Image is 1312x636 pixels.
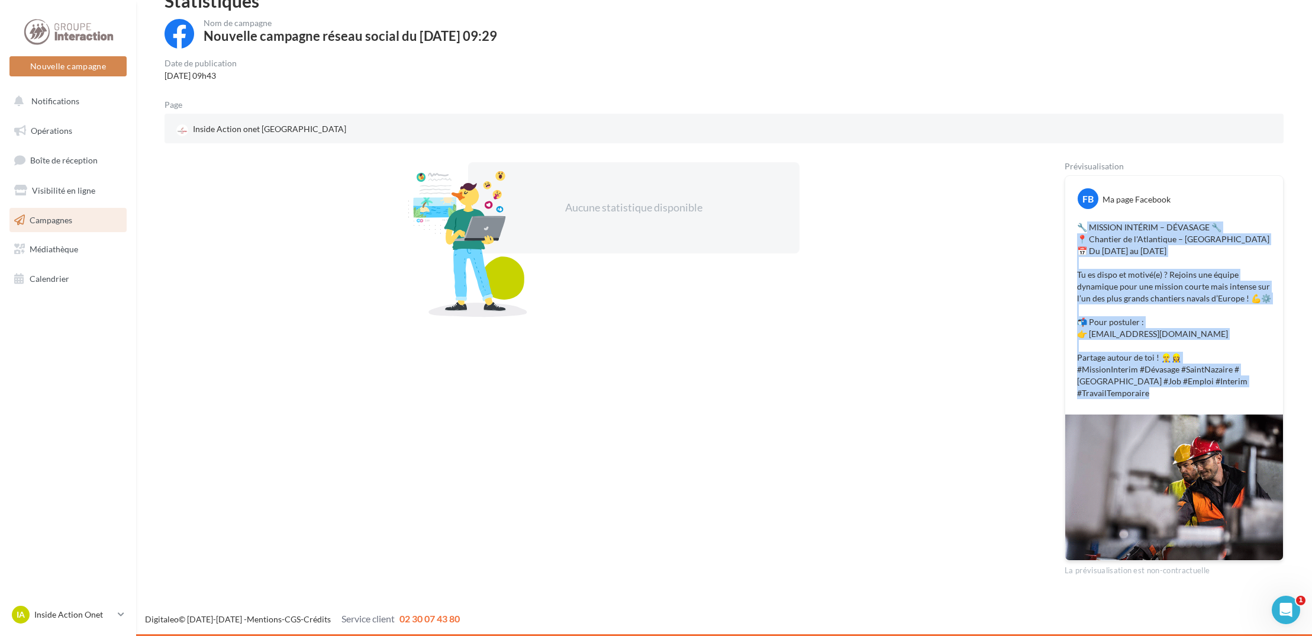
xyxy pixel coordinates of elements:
[165,101,192,109] div: Page
[174,121,541,139] a: Inside Action onet [GEOGRAPHIC_DATA]
[7,178,129,203] a: Visibilité en ligne
[399,613,460,624] span: 02 30 07 43 80
[30,244,78,254] span: Médiathèque
[17,609,25,621] span: IA
[341,613,395,624] span: Service client
[7,147,129,173] a: Boîte de réception
[30,155,98,165] span: Boîte de réception
[145,614,460,624] span: © [DATE]-[DATE] - - -
[165,59,237,68] div: Date de publication
[1103,194,1171,205] div: Ma page Facebook
[32,185,95,195] span: Visibilité en ligne
[7,208,129,233] a: Campagnes
[9,56,127,76] button: Nouvelle campagne
[1272,596,1300,624] iframe: Intercom live chat
[165,70,237,82] div: [DATE] 09h43
[30,274,69,284] span: Calendrier
[204,30,497,43] div: Nouvelle campagne réseau social du [DATE] 09:29
[204,19,497,27] div: Nom de campagne
[30,214,72,224] span: Campagnes
[34,609,113,621] p: Inside Action Onet
[1065,561,1284,576] div: La prévisualisation est non-contractuelle
[1065,162,1284,171] div: Prévisualisation
[7,89,124,114] button: Notifications
[7,266,129,291] a: Calendrier
[31,126,72,136] span: Opérations
[31,96,79,106] span: Notifications
[174,121,349,139] div: Inside Action onet [GEOGRAPHIC_DATA]
[1296,596,1305,605] span: 1
[304,614,331,624] a: Crédits
[7,237,129,262] a: Médiathèque
[1078,188,1098,209] div: FB
[9,603,127,626] a: IA Inside Action Onet
[145,614,179,624] a: Digitaleo
[285,614,301,624] a: CGS
[506,200,762,216] div: Aucune statistique disponible
[7,118,129,143] a: Opérations
[1077,221,1271,399] p: 🔧 MISSION INTÉRIM – DÉVASAGE 🔧 📍 Chantier de l'Atlantique – [GEOGRAPHIC_DATA] 📅 Du [DATE] au [DAT...
[247,614,282,624] a: Mentions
